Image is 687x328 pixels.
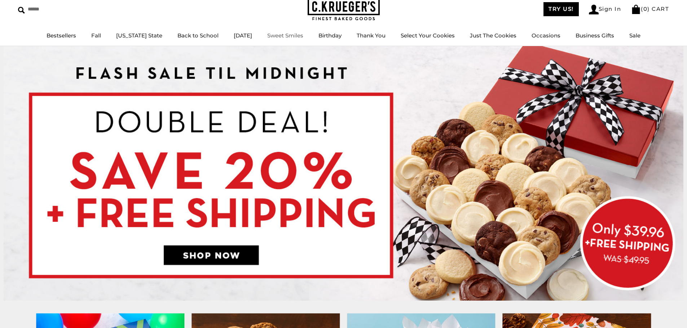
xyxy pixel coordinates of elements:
a: Sale [629,32,640,39]
a: Thank You [357,32,386,39]
a: Occasions [532,32,560,39]
a: Fall [91,32,101,39]
a: Sweet Smiles [267,32,303,39]
img: C.Krueger's Special Offer [4,46,683,301]
a: TRY US! [543,2,579,16]
input: Search [18,4,104,15]
a: Just The Cookies [470,32,516,39]
a: Sign In [589,5,621,14]
span: 0 [643,5,648,12]
a: Bestsellers [47,32,76,39]
a: Business Gifts [576,32,614,39]
a: Back to School [177,32,219,39]
img: Bag [631,5,641,14]
a: Birthday [318,32,342,39]
a: (0) CART [631,5,669,12]
a: Select Your Cookies [401,32,455,39]
img: Search [18,7,25,14]
a: [US_STATE] State [116,32,162,39]
img: Account [589,5,599,14]
a: [DATE] [234,32,252,39]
